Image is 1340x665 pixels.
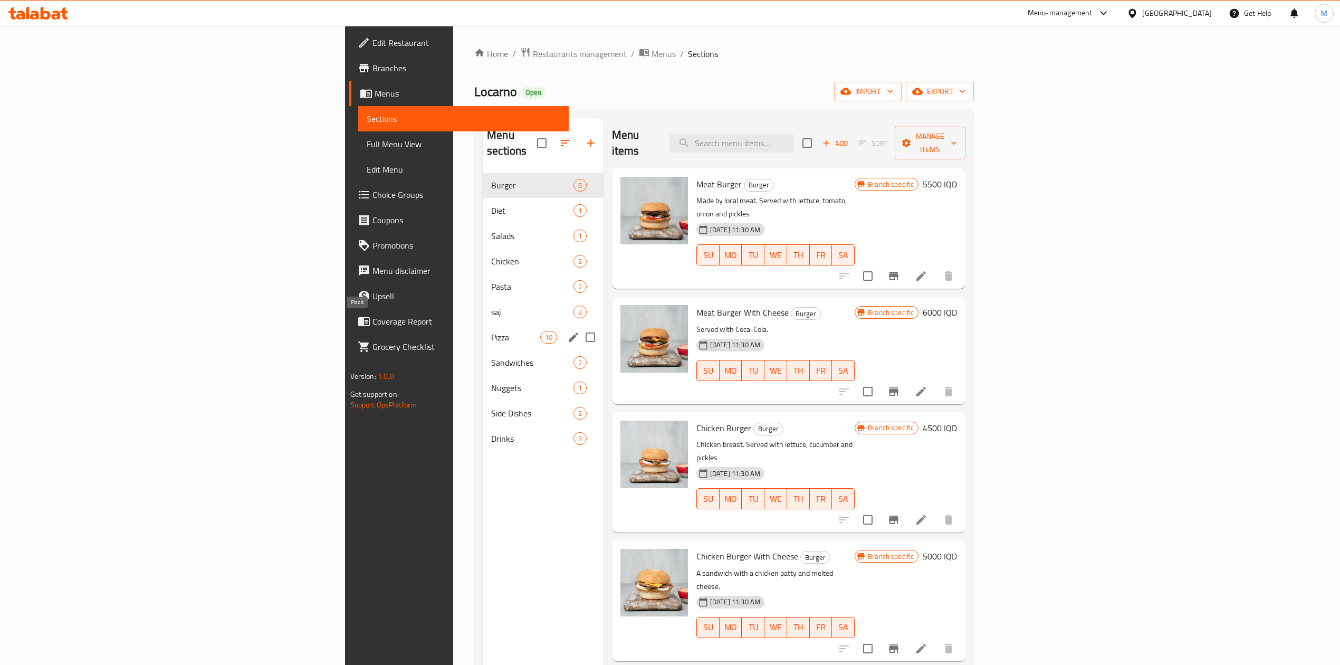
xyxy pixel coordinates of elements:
button: delete [936,263,961,289]
span: [DATE] 11:30 AM [706,340,764,350]
span: Chicken [491,255,573,268]
li: / [680,47,684,60]
a: Edit Menu [358,157,569,182]
span: TU [746,248,760,263]
nav: breadcrumb [474,47,974,61]
span: SU [701,491,715,507]
span: Select to update [857,638,879,660]
span: 2 [574,358,586,368]
button: MO [720,244,742,265]
span: 2 [574,256,586,267]
a: Menus [639,47,676,61]
button: edit [566,329,581,345]
span: TH [791,620,806,635]
button: WE [764,360,787,381]
div: Side Dishes [491,407,573,420]
span: Menus [652,47,676,60]
span: 2 [574,282,586,292]
span: FR [814,620,828,635]
span: 1.0.0 [378,369,394,383]
span: 1 [574,231,586,241]
div: items [573,432,587,445]
button: SA [832,360,855,381]
span: Restaurants management [533,47,627,60]
span: Branch specific [864,308,918,318]
span: 2 [574,307,586,317]
span: SU [701,363,715,378]
span: SA [836,363,850,378]
button: SU [696,244,720,265]
div: Burger [791,307,821,320]
span: FR [814,363,828,378]
a: Menu disclaimer [349,258,569,283]
div: items [573,280,587,293]
div: Burger [744,179,774,192]
span: SA [836,620,850,635]
button: TU [742,488,764,509]
span: Diet [491,204,573,217]
div: items [573,356,587,369]
button: WE [764,617,787,638]
span: WE [769,620,783,635]
span: 2 [574,408,586,419]
div: [GEOGRAPHIC_DATA] [1142,7,1212,19]
div: items [573,306,587,318]
button: Branch-specific-item [881,263,906,289]
div: Burger [800,551,830,564]
a: Menus [349,81,569,106]
span: Burger [491,179,573,192]
span: SA [836,248,850,263]
span: Chicken Burger With Cheese [696,548,798,564]
span: Select to update [857,381,879,403]
div: Side Dishes2 [483,401,604,426]
span: Select to update [857,265,879,287]
button: TH [787,488,810,509]
div: items [540,331,557,344]
a: Upsell [349,283,569,309]
span: WE [769,363,783,378]
div: Menu-management [1028,7,1093,20]
div: Nuggets1 [483,375,604,401]
span: Branch specific [864,179,918,189]
img: Meat Burger With Cheese [620,305,688,373]
a: Branches [349,55,569,81]
span: Salads [491,230,573,242]
span: 6 [574,180,586,191]
span: TU [746,620,760,635]
img: Meat Burger [620,177,688,244]
span: TH [791,248,806,263]
a: Support.OpsPlatform [350,398,417,412]
span: SU [701,248,715,263]
a: Coverage Report [349,309,569,334]
span: Burger [791,308,820,320]
a: Sections [358,106,569,131]
span: Burger [744,179,773,191]
span: Upsell [372,290,560,302]
button: TH [787,617,810,638]
span: Menus [375,87,560,100]
span: 1 [574,383,586,393]
a: Grocery Checklist [349,334,569,359]
span: TU [746,363,760,378]
button: Branch-specific-item [881,636,906,661]
span: Sections [688,47,718,60]
input: search [669,134,794,153]
button: SA [832,617,855,638]
button: FR [810,617,832,638]
span: Pasta [491,280,573,293]
span: Menu disclaimer [372,264,560,277]
span: MO [724,620,738,635]
span: TH [791,363,806,378]
button: import [834,82,902,101]
span: Version: [350,369,376,383]
span: WE [769,248,783,263]
button: Manage items [895,127,965,159]
span: TU [746,491,760,507]
span: Drinks [491,432,573,445]
button: FR [810,360,832,381]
